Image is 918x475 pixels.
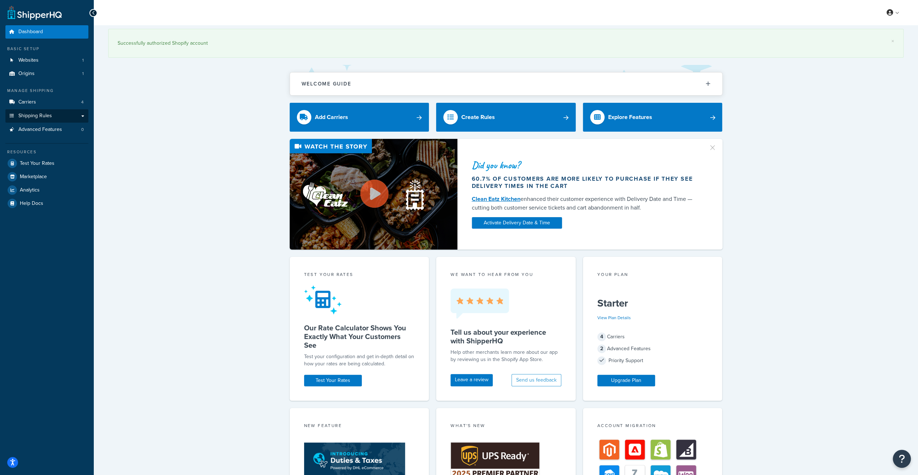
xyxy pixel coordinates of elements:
div: Successfully authorized Shopify account [118,38,894,48]
span: 4 [597,333,606,341]
img: Video thumbnail [290,139,457,250]
div: Basic Setup [5,46,88,52]
div: New Feature [304,422,415,431]
a: Analytics [5,184,88,197]
p: we want to hear from you [451,271,561,278]
a: Advanced Features0 [5,123,88,136]
div: Resources [5,149,88,155]
div: enhanced their customer experience with Delivery Date and Time — cutting both customer service ti... [472,195,700,212]
h5: Our Rate Calculator Shows You Exactly What Your Customers See [304,324,415,349]
div: Your Plan [597,271,708,280]
a: Help Docs [5,197,88,210]
span: Analytics [20,187,40,193]
div: Test your configuration and get in-depth detail on how your rates are being calculated. [304,353,415,368]
span: 2 [597,344,606,353]
a: Create Rules [436,103,576,132]
div: Advanced Features [597,344,708,354]
a: Marketplace [5,170,88,183]
a: Explore Features [583,103,722,132]
div: Priority Support [597,356,708,366]
div: Account Migration [597,422,708,431]
a: Activate Delivery Date & Time [472,217,562,229]
li: Advanced Features [5,123,88,136]
div: 60.7% of customers are more likely to purchase if they see delivery times in the cart [472,175,700,190]
a: Test Your Rates [304,375,362,386]
a: Test Your Rates [5,157,88,170]
div: Explore Features [608,112,652,122]
a: Clean Eatz Kitchen [472,195,521,203]
button: Welcome Guide [290,72,722,95]
span: Shipping Rules [18,113,52,119]
p: Help other merchants learn more about our app by reviewing us in the Shopify App Store. [451,349,561,363]
a: Dashboard [5,25,88,39]
button: Send us feedback [511,374,561,386]
a: Upgrade Plan [597,375,655,386]
a: Shipping Rules [5,109,88,123]
a: Leave a review [451,374,493,386]
span: 4 [81,99,84,105]
button: Open Resource Center [893,450,911,468]
div: Create Rules [461,112,495,122]
h2: Welcome Guide [302,81,351,87]
span: Advanced Features [18,127,62,133]
a: × [891,38,894,44]
li: Origins [5,67,88,80]
span: Carriers [18,99,36,105]
a: Websites1 [5,54,88,67]
h5: Starter [597,298,708,309]
span: Dashboard [18,29,43,35]
span: 1 [82,57,84,63]
a: View Plan Details [597,315,631,321]
div: Manage Shipping [5,88,88,94]
div: Add Carriers [315,112,348,122]
span: Marketplace [20,174,47,180]
div: Test your rates [304,271,415,280]
span: Origins [18,71,35,77]
div: What's New [451,422,561,431]
span: Websites [18,57,39,63]
div: Carriers [597,332,708,342]
a: Carriers4 [5,96,88,109]
li: Websites [5,54,88,67]
span: Test Your Rates [20,160,54,167]
h5: Tell us about your experience with ShipperHQ [451,328,561,345]
a: Add Carriers [290,103,429,132]
div: Did you know? [472,160,700,170]
span: 1 [82,71,84,77]
span: Help Docs [20,201,43,207]
a: Origins1 [5,67,88,80]
span: 0 [81,127,84,133]
li: Carriers [5,96,88,109]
